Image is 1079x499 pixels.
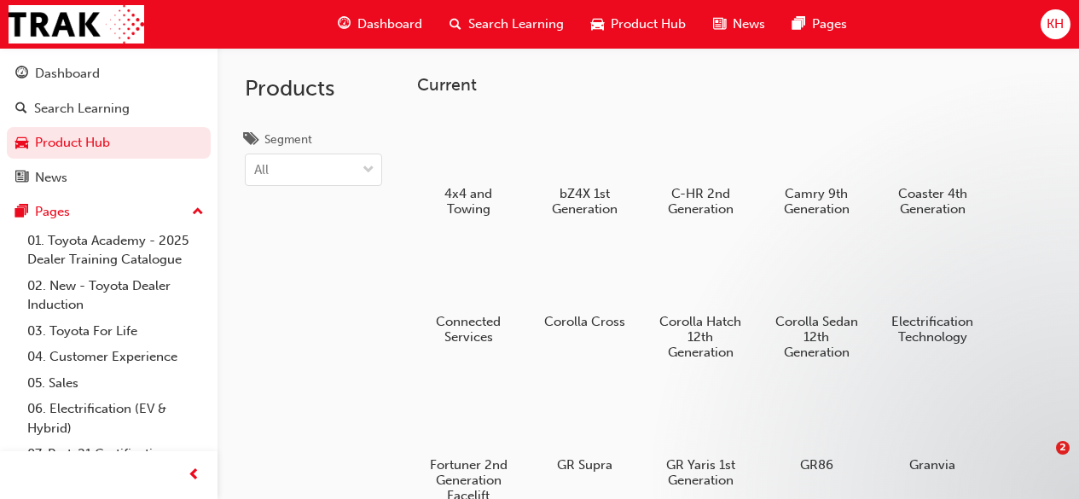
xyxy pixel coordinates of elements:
[881,108,983,223] a: Coaster 4th Generation
[188,465,200,486] span: prev-icon
[20,441,211,467] a: 07. Parts21 Certification
[888,457,977,473] h5: Granvia
[779,7,861,42] a: pages-iconPages
[772,314,861,360] h5: Corolla Sedan 12th Generation
[649,108,751,223] a: C-HR 2nd Generation
[7,55,211,196] button: DashboardSearch LearningProduct HubNews
[7,93,211,125] a: Search Learning
[15,205,28,220] span: pages-icon
[15,136,28,151] span: car-icon
[35,64,100,84] div: Dashboard
[656,186,745,217] h5: C-HR 2nd Generation
[540,186,629,217] h5: bZ4X 1st Generation
[577,7,699,42] a: car-iconProduct Hub
[20,228,211,273] a: 01. Toyota Academy - 2025 Dealer Training Catalogue
[1056,441,1070,455] span: 2
[7,162,211,194] a: News
[1021,441,1062,482] iframe: Intercom live chat
[35,168,67,188] div: News
[9,5,144,44] img: Trak
[424,186,513,217] h5: 4x4 and Towing
[656,314,745,360] h5: Corolla Hatch 12th Generation
[888,314,977,345] h5: Electrification Technology
[713,14,726,35] span: news-icon
[357,15,422,34] span: Dashboard
[540,314,629,329] h5: Corolla Cross
[15,67,28,82] span: guage-icon
[7,196,211,228] button: Pages
[35,202,70,222] div: Pages
[424,314,513,345] h5: Connected Services
[254,160,269,180] div: All
[733,15,765,34] span: News
[765,236,867,366] a: Corolla Sedan 12th Generation
[765,108,867,223] a: Camry 9th Generation
[611,15,686,34] span: Product Hub
[20,344,211,370] a: 04. Customer Experience
[15,171,28,186] span: news-icon
[656,457,745,488] h5: GR Yaris 1st Generation
[20,396,211,441] a: 06. Electrification (EV & Hybrid)
[264,131,312,148] div: Segment
[34,99,130,119] div: Search Learning
[1041,9,1070,39] button: KH
[792,14,805,35] span: pages-icon
[881,236,983,351] a: Electrification Technology
[417,236,519,351] a: Connected Services
[436,7,577,42] a: search-iconSearch Learning
[363,160,374,182] span: down-icon
[888,186,977,217] h5: Coaster 4th Generation
[324,7,436,42] a: guage-iconDashboard
[245,75,382,102] h2: Products
[699,7,779,42] a: news-iconNews
[649,380,751,494] a: GR Yaris 1st Generation
[540,457,629,473] h5: GR Supra
[192,201,204,223] span: up-icon
[812,15,847,34] span: Pages
[20,318,211,345] a: 03. Toyota For Life
[468,15,564,34] span: Search Learning
[1047,15,1064,34] span: KH
[417,108,519,223] a: 4x4 and Towing
[338,14,351,35] span: guage-icon
[15,102,27,117] span: search-icon
[533,380,635,479] a: GR Supra
[7,58,211,90] a: Dashboard
[772,457,861,473] h5: GR86
[772,186,861,217] h5: Camry 9th Generation
[649,236,751,366] a: Corolla Hatch 12th Generation
[533,108,635,223] a: bZ4X 1st Generation
[417,75,1052,95] h3: Current
[450,14,461,35] span: search-icon
[533,236,635,335] a: Corolla Cross
[20,273,211,318] a: 02. New - Toyota Dealer Induction
[591,14,604,35] span: car-icon
[7,127,211,159] a: Product Hub
[245,133,258,148] span: tags-icon
[20,370,211,397] a: 05. Sales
